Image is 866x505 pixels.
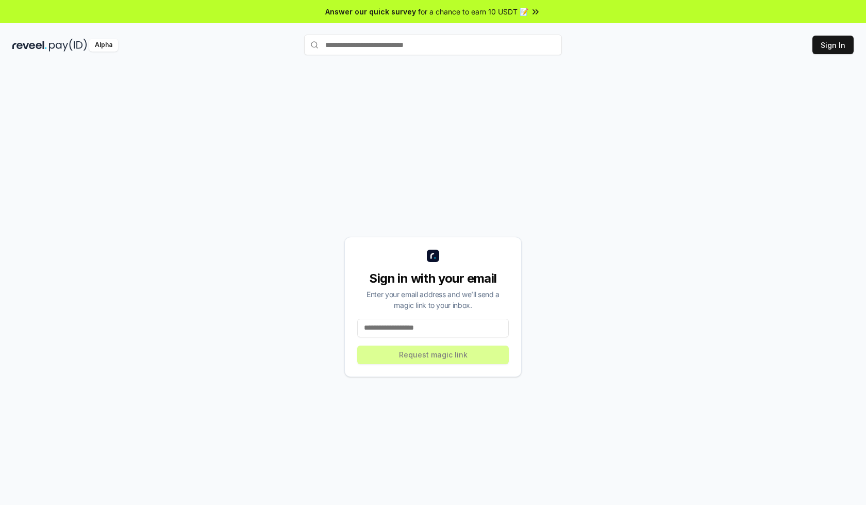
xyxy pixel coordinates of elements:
[49,39,87,52] img: pay_id
[12,39,47,52] img: reveel_dark
[418,6,528,17] span: for a chance to earn 10 USDT 📝
[89,39,118,52] div: Alpha
[357,289,509,311] div: Enter your email address and we’ll send a magic link to your inbox.
[357,270,509,287] div: Sign in with your email
[427,250,439,262] img: logo_small
[812,36,854,54] button: Sign In
[325,6,416,17] span: Answer our quick survey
